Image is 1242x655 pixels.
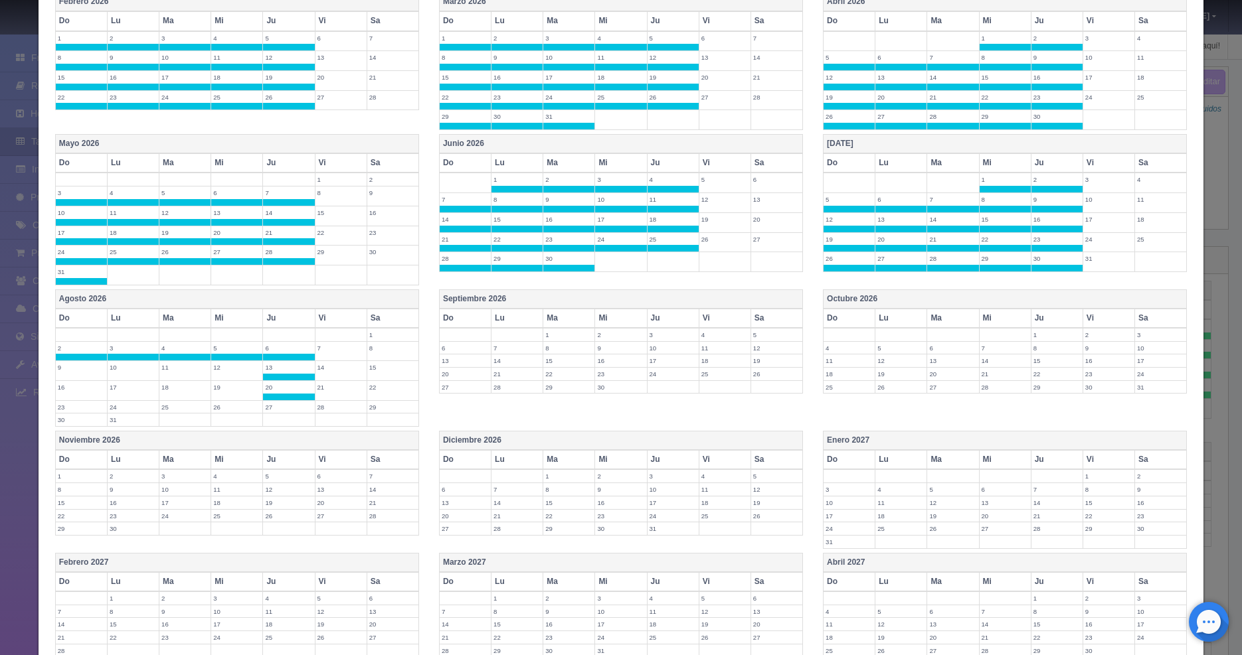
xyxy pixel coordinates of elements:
label: 5 [263,32,314,44]
label: 15 [1031,354,1083,367]
label: 14 [751,51,802,64]
label: 9 [56,361,107,374]
label: 11 [159,361,211,374]
label: 5 [159,186,211,199]
label: 25 [595,91,646,104]
label: 11 [108,206,159,219]
label: 2 [595,328,646,341]
label: 3 [108,342,159,354]
label: 1 [543,328,594,341]
label: 8 [315,186,367,199]
label: 11 [211,483,262,496]
label: 5 [648,32,699,44]
label: 11 [211,51,262,64]
label: 21 [491,368,543,380]
label: 20 [699,71,751,84]
label: 20 [315,71,367,84]
label: 22 [543,368,594,380]
label: 20 [263,381,314,394]
label: 15 [980,213,1031,226]
label: 8 [980,51,1031,64]
label: 21 [927,233,978,246]
label: 9 [108,483,159,496]
label: 6 [315,470,367,482]
label: 12 [875,354,927,367]
label: 6 [751,173,802,186]
label: 15 [543,354,594,367]
label: 10 [1083,51,1134,64]
label: 12 [699,193,751,206]
label: 16 [1083,354,1134,367]
label: 14 [440,213,491,226]
label: 27 [440,381,491,394]
label: 23 [1083,368,1134,380]
label: 10 [159,51,211,64]
label: 13 [440,354,491,367]
label: 14 [263,206,314,219]
label: 11 [1135,51,1186,64]
label: 4 [824,342,875,354]
label: 6 [315,32,367,44]
label: 17 [159,71,211,84]
label: 12 [824,213,875,226]
label: 10 [648,342,699,354]
label: 4 [1135,32,1186,44]
label: 8 [543,342,594,354]
label: 17 [56,226,107,239]
label: 25 [211,91,262,104]
label: 6 [440,342,491,354]
label: 26 [751,368,802,380]
label: 2 [108,32,159,44]
label: 17 [108,381,159,394]
label: 2 [367,173,418,186]
label: 24 [1083,91,1134,104]
label: 16 [367,206,418,219]
label: 10 [1135,342,1186,354]
label: 14 [927,71,978,84]
label: 24 [648,368,699,380]
label: 28 [927,252,978,265]
label: 9 [543,193,594,206]
label: 2 [56,342,107,354]
label: 10 [56,206,107,219]
label: 24 [543,91,594,104]
label: 7 [751,32,802,44]
label: 16 [491,71,543,84]
label: 18 [108,226,159,239]
label: 2 [1031,32,1083,44]
label: 30 [1031,252,1083,265]
label: 3 [543,32,594,44]
label: 23 [1031,233,1083,246]
label: 19 [211,381,262,394]
label: 29 [491,252,543,265]
label: 3 [159,470,211,482]
label: 27 [875,110,927,123]
label: 13 [699,51,751,64]
label: 21 [751,71,802,84]
label: 23 [1031,91,1083,104]
label: 14 [491,354,543,367]
label: 27 [927,381,978,394]
label: 20 [875,233,927,246]
label: 6 [211,186,262,199]
label: 12 [648,51,699,64]
label: 12 [211,361,262,374]
label: 30 [491,110,543,123]
label: 10 [595,193,646,206]
label: 24 [108,401,159,413]
label: 3 [648,328,699,341]
label: 9 [1031,51,1083,64]
label: 30 [1031,110,1083,123]
label: 7 [927,51,978,64]
label: 26 [648,91,699,104]
label: 10 [543,51,594,64]
label: 3 [56,186,107,199]
label: 18 [824,368,875,380]
label: 29 [980,252,1031,265]
label: 1 [56,32,107,44]
label: 16 [1031,213,1083,226]
label: 5 [751,328,802,341]
label: 13 [751,193,802,206]
label: 28 [315,401,367,413]
label: 15 [315,206,367,219]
